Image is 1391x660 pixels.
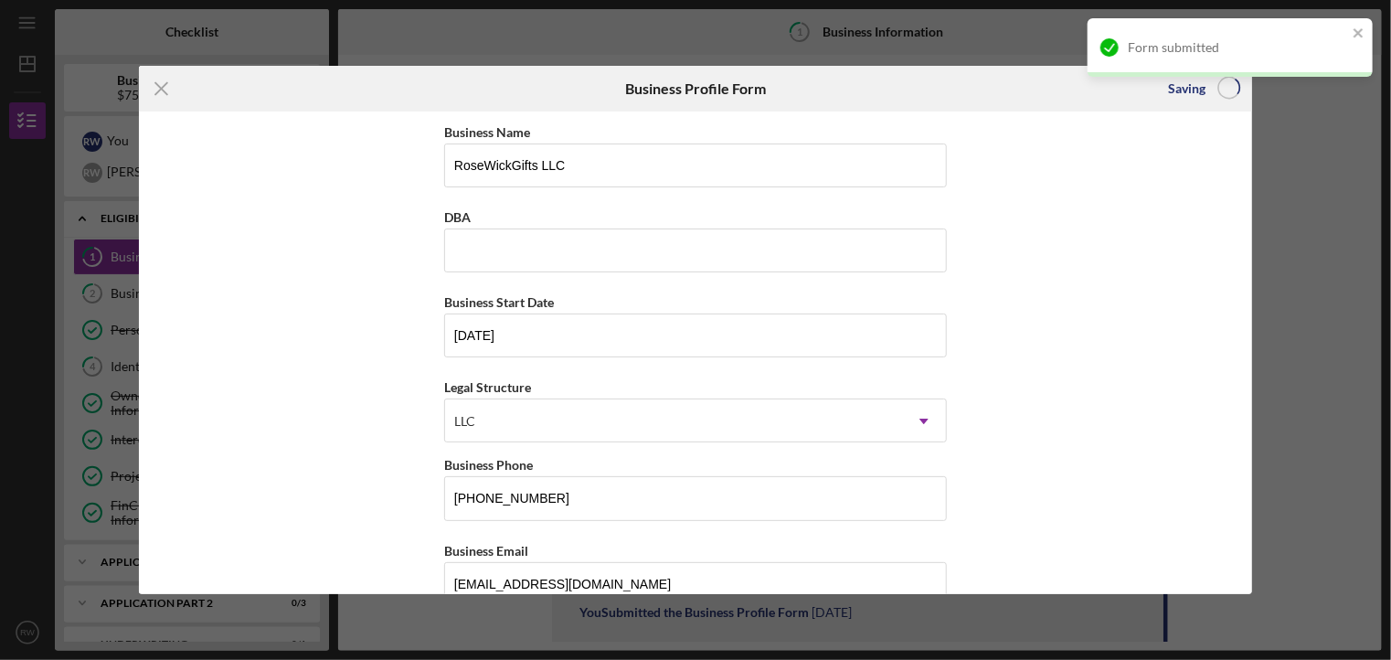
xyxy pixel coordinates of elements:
h6: Business Profile Form [625,80,766,97]
div: Form submitted [1128,40,1347,55]
label: Business Name [444,124,530,140]
label: Business Phone [444,457,533,473]
button: close [1353,26,1365,43]
label: Business Start Date [444,294,554,310]
label: DBA [444,209,471,225]
div: LLC [454,414,475,429]
label: Business Email [444,543,528,559]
